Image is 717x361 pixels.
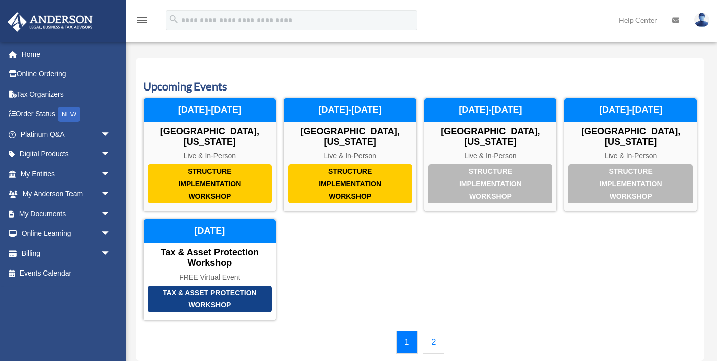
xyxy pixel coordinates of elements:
[101,243,121,264] span: arrow_drop_down
[144,126,276,148] div: [GEOGRAPHIC_DATA], [US_STATE]
[423,331,445,354] a: 2
[101,184,121,205] span: arrow_drop_down
[144,219,276,243] div: [DATE]
[101,224,121,244] span: arrow_drop_down
[144,98,276,122] div: [DATE]-[DATE]
[564,126,697,148] div: [GEOGRAPHIC_DATA], [US_STATE]
[7,263,121,284] a: Events Calendar
[101,164,121,185] span: arrow_drop_down
[568,164,693,204] div: Structure Implementation Workshop
[5,12,96,32] img: Anderson Advisors Platinum Portal
[101,144,121,165] span: arrow_drop_down
[58,107,80,122] div: NEW
[7,164,126,184] a: My Entitiesarrow_drop_down
[7,104,126,125] a: Order StatusNEW
[424,98,557,212] a: Structure Implementation Workshop [GEOGRAPHIC_DATA], [US_STATE] Live & In-Person [DATE]-[DATE]
[7,84,126,104] a: Tax Organizers
[101,124,121,145] span: arrow_drop_down
[7,224,126,244] a: Online Learningarrow_drop_down
[424,126,557,148] div: [GEOGRAPHIC_DATA], [US_STATE]
[288,164,412,204] div: Structure Implementation Workshop
[564,152,697,160] div: Live & In-Person
[396,331,418,354] a: 1
[136,14,148,26] i: menu
[424,98,557,122] div: [DATE]-[DATE]
[168,14,179,25] i: search
[7,64,126,84] a: Online Ordering
[284,98,416,122] div: [DATE]-[DATE]
[7,184,126,204] a: My Anderson Teamarrow_drop_down
[7,124,126,144] a: Platinum Q&Aarrow_drop_down
[428,164,553,204] div: Structure Implementation Workshop
[7,44,126,64] a: Home
[564,98,697,122] div: [DATE]-[DATE]
[7,243,126,263] a: Billingarrow_drop_down
[144,273,276,282] div: FREE Virtual Event
[136,18,148,26] a: menu
[694,13,709,27] img: User Pic
[424,152,557,160] div: Live & In-Person
[283,98,417,212] a: Structure Implementation Workshop [GEOGRAPHIC_DATA], [US_STATE] Live & In-Person [DATE]-[DATE]
[144,152,276,160] div: Live & In-Person
[7,204,126,224] a: My Documentsarrow_drop_down
[564,98,697,212] a: Structure Implementation Workshop [GEOGRAPHIC_DATA], [US_STATE] Live & In-Person [DATE]-[DATE]
[7,144,126,164] a: Digital Productsarrow_drop_down
[143,79,697,95] h3: Upcoming Events
[101,204,121,224] span: arrow_drop_down
[144,247,276,269] div: Tax & Asset Protection Workshop
[143,219,276,320] a: Tax & Asset Protection Workshop Tax & Asset Protection Workshop FREE Virtual Event [DATE]
[284,152,416,160] div: Live & In-Person
[148,164,272,204] div: Structure Implementation Workshop
[148,286,272,312] div: Tax & Asset Protection Workshop
[284,126,416,148] div: [GEOGRAPHIC_DATA], [US_STATE]
[143,98,276,212] a: Structure Implementation Workshop [GEOGRAPHIC_DATA], [US_STATE] Live & In-Person [DATE]-[DATE]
